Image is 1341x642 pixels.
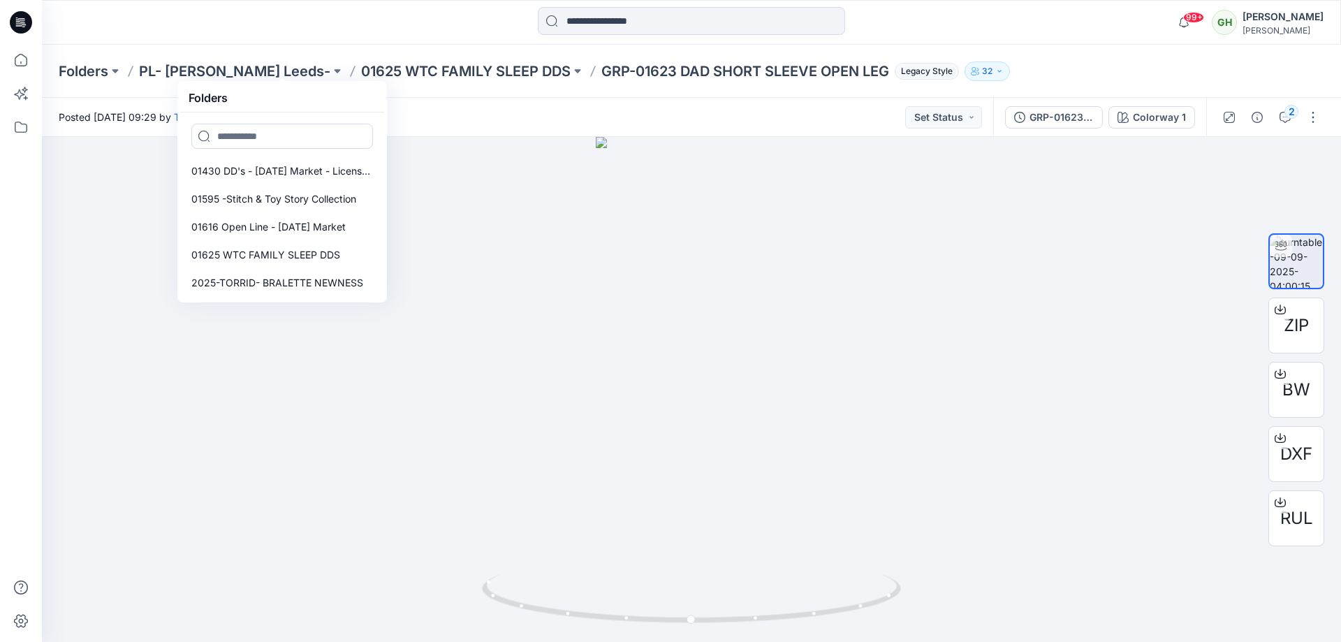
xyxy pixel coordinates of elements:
[1005,106,1103,129] button: GRP-01623 DAD SHORT SLEEVE OPEN LEG
[1280,442,1312,467] span: DXF
[1246,106,1268,129] button: Details
[183,241,381,269] a: 01625 WTC FAMILY SLEEP DDS
[180,84,236,112] h5: Folders
[1133,110,1186,125] div: Colorway 1
[1108,106,1195,129] button: Colorway 1
[965,61,1010,81] button: 32
[1183,12,1204,23] span: 99+
[1284,313,1309,338] span: ZIP
[1270,235,1323,288] img: turntable-09-09-2025-04:00:15
[601,61,889,81] p: GRP-01623 DAD SHORT SLEEVE OPEN LEG
[982,64,992,79] p: 32
[1280,506,1313,531] span: RUL
[1274,106,1296,129] button: 2
[174,111,278,123] a: Tharusha Sandadeepa
[183,213,381,241] a: 01616 Open Line - [DATE] Market
[889,61,959,81] button: Legacy Style
[59,110,278,124] span: Posted [DATE] 09:29 by
[1282,377,1310,402] span: BW
[191,247,340,263] p: 01625 WTC FAMILY SLEEP DDS
[191,163,373,180] p: 01430 DD's - [DATE] Market - License Pjs
[1243,25,1324,36] div: [PERSON_NAME]
[1243,8,1324,25] div: [PERSON_NAME]
[191,219,346,235] p: 01616 Open Line - [DATE] Market
[1284,105,1298,119] div: 2
[1212,10,1237,35] div: GH
[183,185,381,213] a: 01595 -Stitch & Toy Story Collection
[183,157,381,185] a: 01430 DD's - [DATE] Market - License Pjs
[59,61,108,81] a: Folders
[895,63,959,80] span: Legacy Style
[191,191,356,207] p: 01595 -Stitch & Toy Story Collection
[361,61,571,81] a: 01625 WTC FAMILY SLEEP DDS
[1029,110,1094,125] div: GRP-01623 DAD SHORT SLEEVE OPEN LEG
[139,61,330,81] a: PL- [PERSON_NAME] Leeds-
[191,275,363,291] p: 2025-TORRID- BRALETTE NEWNESS
[183,269,381,297] a: 2025-TORRID- BRALETTE NEWNESS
